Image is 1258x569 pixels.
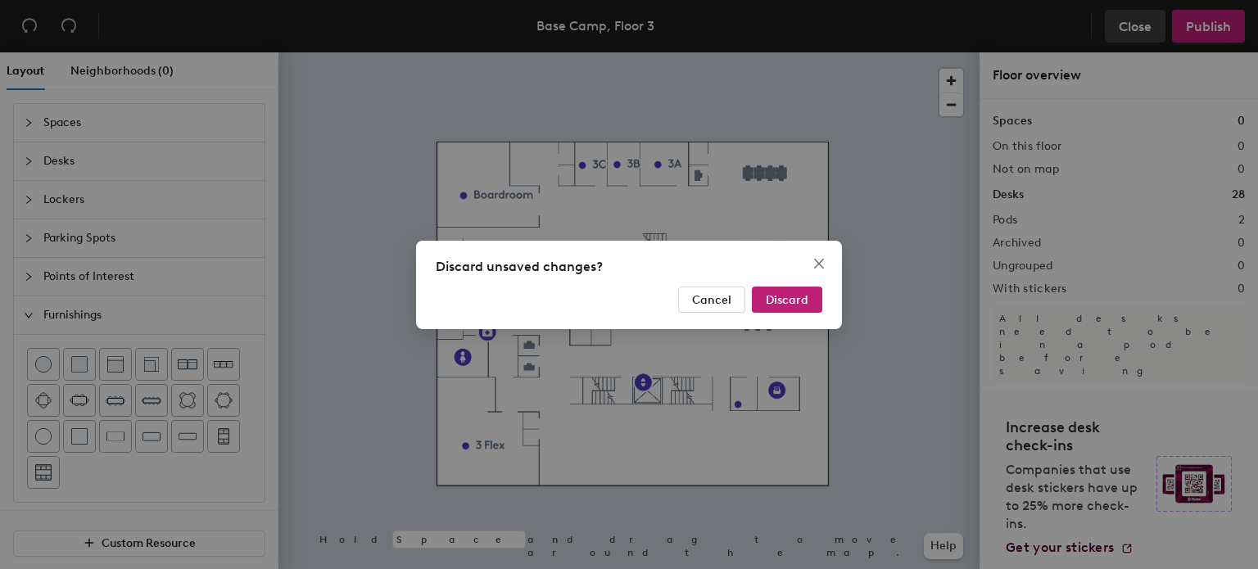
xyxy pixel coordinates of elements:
button: Close [806,251,832,277]
button: Cancel [678,287,745,313]
span: Close [806,257,832,270]
span: close [812,257,826,270]
span: Cancel [692,292,731,306]
span: Discard [766,292,808,306]
button: Discard [752,287,822,313]
div: Discard unsaved changes? [436,257,822,277]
